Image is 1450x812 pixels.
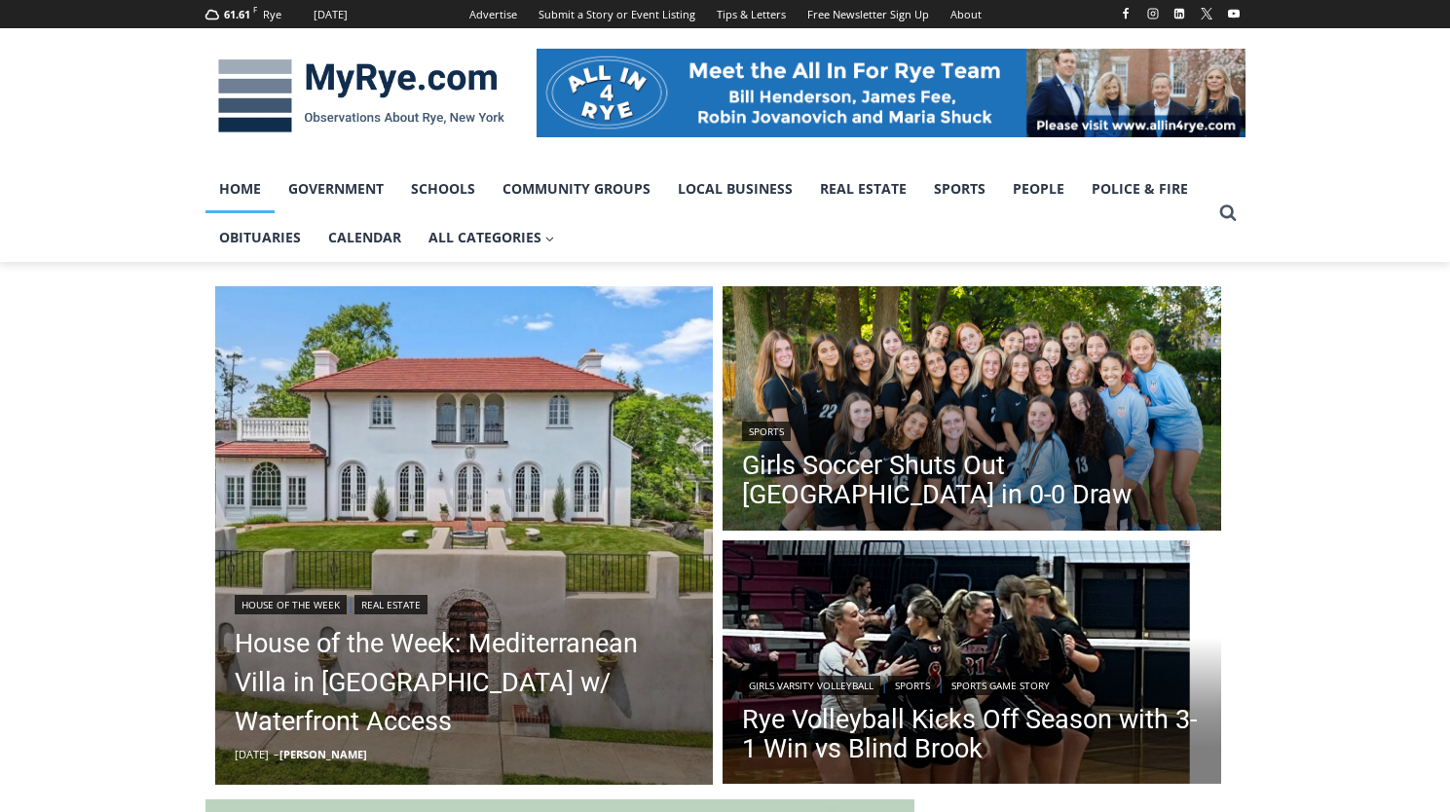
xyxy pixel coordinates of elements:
a: Linkedin [1168,2,1191,25]
a: Facebook [1114,2,1137,25]
div: | [235,591,694,614]
a: Real Estate [354,595,428,614]
a: Read More Girls Soccer Shuts Out Eastchester in 0-0 Draw [723,286,1221,535]
span: – [274,747,279,761]
div: [DATE] [314,6,348,23]
a: Government [275,165,397,213]
a: Sports Game Story [945,676,1057,695]
a: Read More House of the Week: Mediterranean Villa in Mamaroneck w/ Waterfront Access [215,286,714,785]
img: MyRye.com [205,46,517,147]
img: (PHOTO: The Rye Girls Soccer team after their 0-0 draw vs. Eastchester on September 9, 2025. Cont... [723,286,1221,535]
a: Schools [397,165,489,213]
span: 61.61 [224,7,250,21]
a: Real Estate [806,165,920,213]
a: Girls Varsity Volleyball [742,676,880,695]
time: [DATE] [235,747,269,761]
a: Local Business [664,165,806,213]
a: Home [205,165,275,213]
a: [PERSON_NAME] [279,747,367,761]
a: Police & Fire [1078,165,1202,213]
a: Rye Volleyball Kicks Off Season with 3-1 Win vs Blind Brook [742,705,1202,763]
a: Calendar [315,213,415,262]
a: Sports [888,676,937,695]
a: Instagram [1141,2,1165,25]
a: YouTube [1222,2,1246,25]
nav: Primary Navigation [205,165,1210,263]
button: View Search Form [1210,196,1246,231]
a: Sports [920,165,999,213]
a: People [999,165,1078,213]
img: (PHOTO: The Rye Volleyball team huddles during the first set against Harrison on Thursday, Octobe... [723,540,1221,790]
div: Rye [263,6,281,23]
a: House of the Week [235,595,347,614]
a: Community Groups [489,165,664,213]
img: All in for Rye [537,49,1246,136]
span: F [253,4,257,15]
a: Read More Rye Volleyball Kicks Off Season with 3-1 Win vs Blind Brook [723,540,1221,790]
img: 514 Alda Road, Mamaroneck [215,286,714,785]
a: X [1195,2,1218,25]
span: All Categories [428,227,555,248]
a: Sports [742,422,791,441]
a: Obituaries [205,213,315,262]
a: All Categories [415,213,569,262]
a: Girls Soccer Shuts Out [GEOGRAPHIC_DATA] in 0-0 Draw [742,451,1202,509]
div: | | [742,672,1202,695]
a: House of the Week: Mediterranean Villa in [GEOGRAPHIC_DATA] w/ Waterfront Access [235,624,694,741]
